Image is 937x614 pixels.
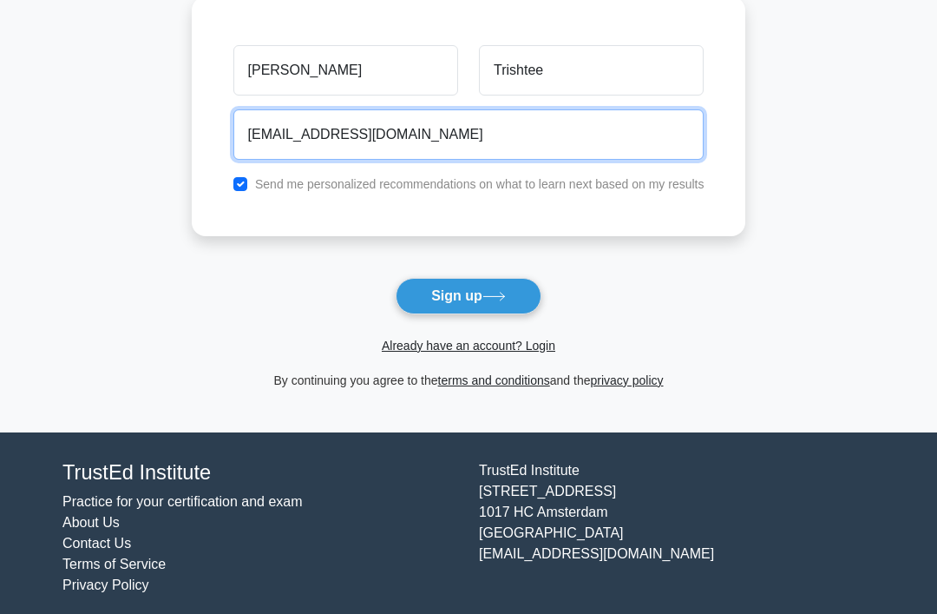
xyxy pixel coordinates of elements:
[396,278,541,314] button: Sign up
[233,109,704,160] input: Email
[255,177,704,191] label: Send me personalized recommendations on what to learn next based on my results
[233,45,458,96] input: First name
[62,557,166,571] a: Terms of Service
[382,339,555,353] a: Already have an account? Login
[591,373,664,387] a: privacy policy
[62,460,458,485] h4: TrustEd Institute
[438,373,550,387] a: terms and conditions
[62,494,303,509] a: Practice for your certification and exam
[62,536,131,551] a: Contact Us
[62,578,149,592] a: Privacy Policy
[62,515,120,530] a: About Us
[468,460,885,596] div: TrustEd Institute [STREET_ADDRESS] 1017 HC Amsterdam [GEOGRAPHIC_DATA] [EMAIL_ADDRESS][DOMAIN_NAME]
[181,370,757,391] div: By continuing you agree to the and the
[479,45,704,96] input: Last name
